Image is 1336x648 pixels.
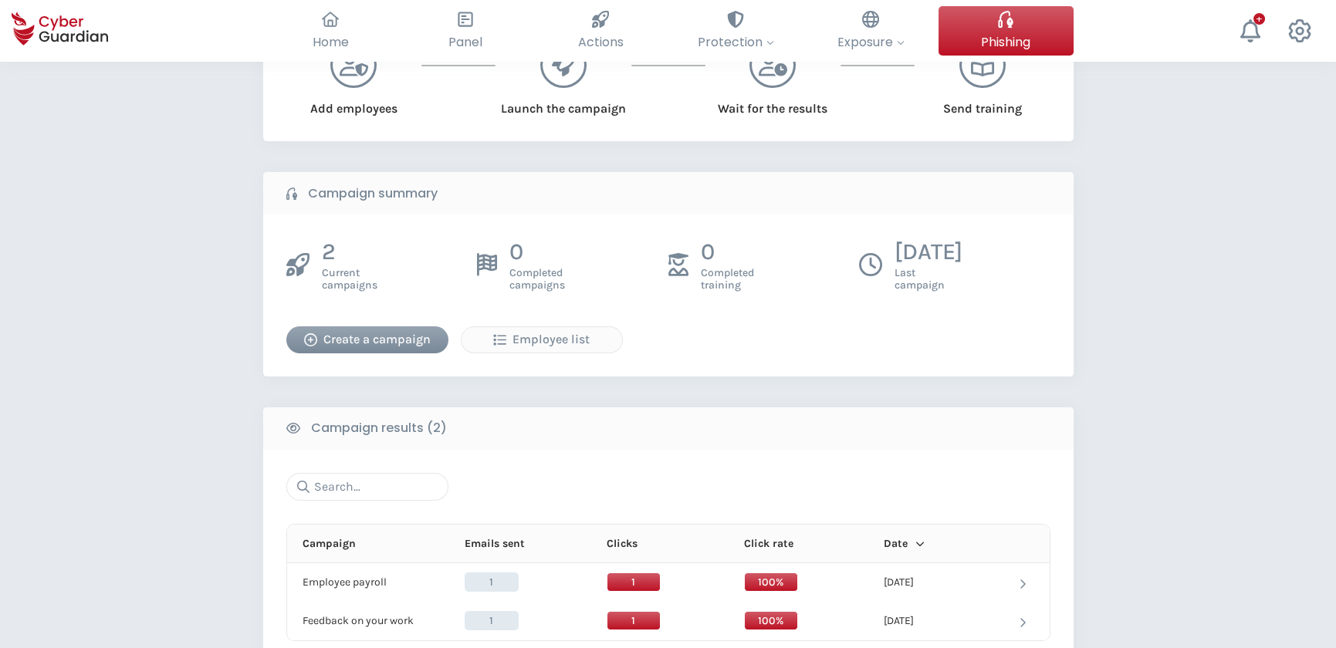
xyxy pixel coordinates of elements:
p: Feedback on your work [303,614,414,628]
p: Clicks [607,537,638,551]
button: Home [263,6,398,56]
td: [DATE] [861,602,996,640]
span: 100% [744,572,798,592]
span: Actions [578,32,624,52]
td: [DATE] [861,563,996,602]
span: Completed campaigns [509,267,565,292]
div: Launch the campaign [499,88,627,118]
span: Completed training [701,267,754,292]
span: 1 [607,572,661,592]
div: Send training [918,88,1046,118]
p: 2 [322,238,377,267]
b: Campaign summary [308,184,438,203]
p: Click rate [744,537,793,551]
button: Protection [668,6,803,56]
div: Add employees [290,88,418,118]
p: Campaign [303,537,356,551]
input: Search... [286,473,448,501]
button: Exposure [803,6,939,56]
button: Panel [398,6,533,56]
span: Home [313,32,349,52]
span: 1 [465,611,519,630]
button: Phishing [939,6,1074,56]
span: Phishing [981,32,1030,52]
p: 0 [509,238,565,267]
div: + [1253,13,1265,25]
span: Current campaigns [322,267,377,292]
p: Employee payroll [303,575,387,589]
p: [DATE] [895,238,962,267]
span: 1 [465,572,519,592]
div: Wait for the results [709,88,837,118]
span: 1 [607,611,661,630]
button: Employee list [461,326,623,353]
button: Actions [533,6,668,56]
span: Exposure [837,32,905,52]
p: Date [884,537,908,551]
span: Protection [698,32,774,52]
p: 0 [701,238,754,267]
p: Emails sent [465,537,525,551]
div: Create a campaign [298,330,437,349]
span: Last campaign [895,267,962,292]
button: Create a campaign [286,326,448,353]
span: Panel [448,32,482,52]
span: 100% [744,611,798,630]
b: Campaign results (2) [311,419,447,437]
div: Employee list [473,330,611,349]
